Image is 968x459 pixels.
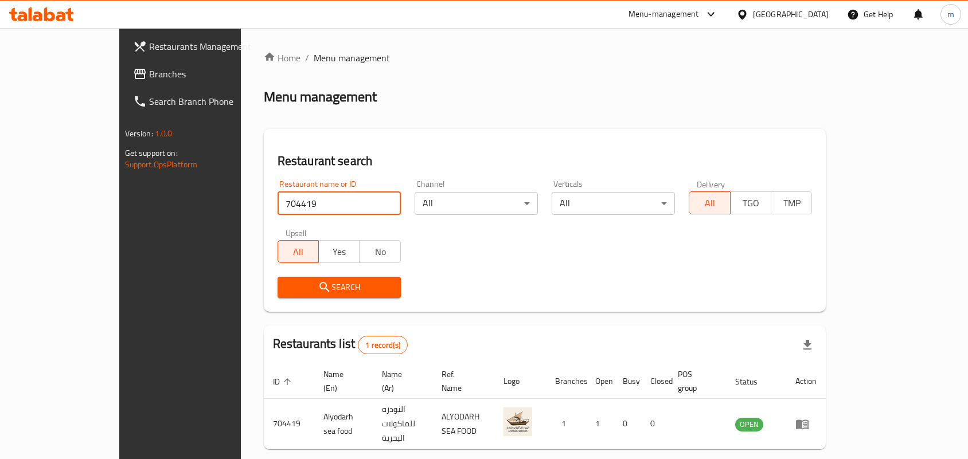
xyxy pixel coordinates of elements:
[278,152,813,170] h2: Restaurant search
[323,244,355,260] span: Yes
[546,399,586,449] td: 1
[735,418,763,431] div: OPEN
[314,399,373,449] td: Alyodarh sea food
[689,191,730,214] button: All
[273,335,408,354] h2: Restaurants list
[586,364,614,399] th: Open
[155,126,173,141] span: 1.0.0
[442,367,481,395] span: Ref. Name
[125,146,178,160] span: Get support on:
[125,126,153,141] span: Version:
[678,367,712,395] span: POS group
[503,407,532,436] img: Alyodarh sea food
[278,277,401,298] button: Search
[735,375,772,389] span: Status
[373,399,432,449] td: اليودره للماكولات البحرية
[947,8,954,21] span: m
[264,51,826,65] nav: breadcrumb
[735,418,763,431] span: OPEN
[358,340,407,351] span: 1 record(s)
[149,40,272,53] span: Restaurants Management
[415,192,538,215] div: All
[359,240,400,263] button: No
[124,60,281,88] a: Branches
[318,240,360,263] button: Yes
[382,367,419,395] span: Name (Ar)
[494,364,546,399] th: Logo
[264,88,377,106] h2: Menu management
[264,399,314,449] td: 704419
[124,88,281,115] a: Search Branch Phone
[305,51,309,65] li: /
[283,244,314,260] span: All
[124,33,281,60] a: Restaurants Management
[641,399,669,449] td: 0
[795,417,817,431] div: Menu
[278,192,401,215] input: Search for restaurant name or ID..
[314,51,390,65] span: Menu management
[358,336,408,354] div: Total records count
[552,192,675,215] div: All
[286,229,307,237] label: Upsell
[771,191,812,214] button: TMP
[735,195,767,211] span: TGO
[697,180,725,188] label: Delivery
[149,67,272,81] span: Branches
[364,244,396,260] span: No
[149,95,272,108] span: Search Branch Phone
[278,240,319,263] button: All
[614,399,641,449] td: 0
[125,157,198,172] a: Support.OpsPlatform
[273,375,295,389] span: ID
[432,399,494,449] td: ALYODARH SEA FOOD
[264,51,300,65] a: Home
[694,195,725,211] span: All
[629,7,699,21] div: Menu-management
[614,364,641,399] th: Busy
[264,364,826,449] table: enhanced table
[753,8,829,21] div: [GEOGRAPHIC_DATA]
[786,364,826,399] th: Action
[730,191,771,214] button: TGO
[776,195,807,211] span: TMP
[287,280,392,295] span: Search
[794,331,821,359] div: Export file
[586,399,614,449] td: 1
[323,367,360,395] span: Name (En)
[641,364,669,399] th: Closed
[546,364,586,399] th: Branches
